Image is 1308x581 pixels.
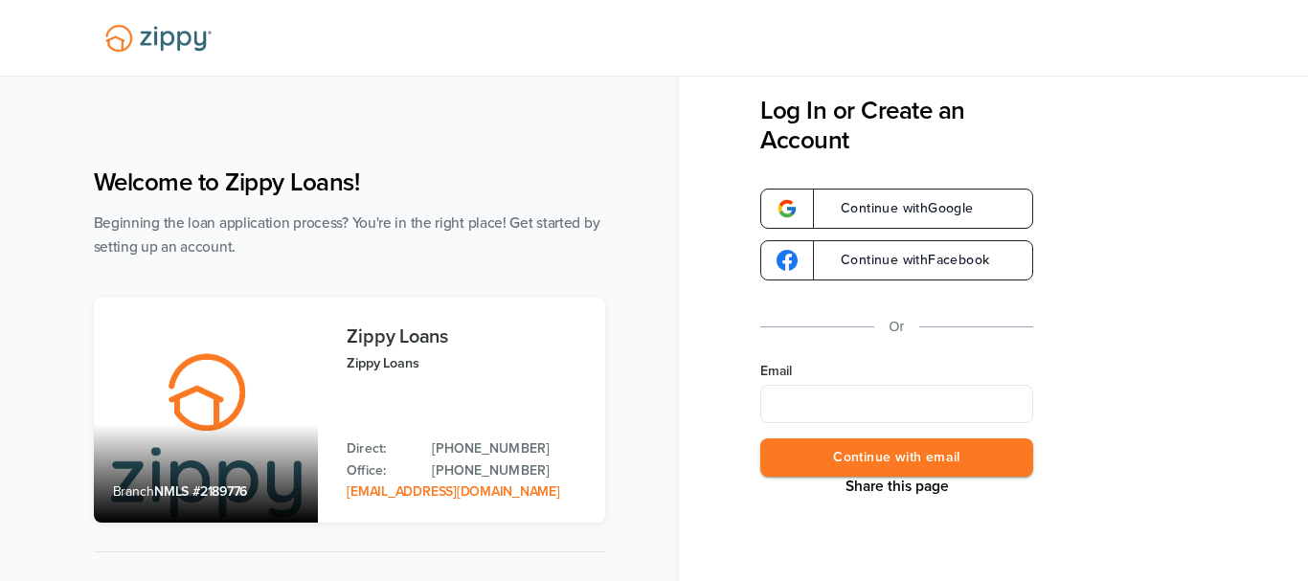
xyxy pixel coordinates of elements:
[113,483,155,500] span: Branch
[760,240,1033,280] a: google-logoContinue withFacebook
[777,250,798,271] img: google-logo
[432,438,585,459] a: Direct Phone: 512-975-2947
[347,352,585,374] p: Zippy Loans
[94,168,605,197] h1: Welcome to Zippy Loans!
[347,460,413,481] p: Office:
[890,315,905,339] p: Or
[760,438,1033,478] button: Continue with email
[432,460,585,481] a: Office Phone: 512-975-2947
[154,483,247,500] span: NMLS #2189776
[347,438,413,459] p: Direct:
[347,326,585,347] h3: Zippy Loans
[777,198,798,219] img: google-logo
[760,362,1033,381] label: Email
[822,202,974,215] span: Continue with Google
[822,254,989,267] span: Continue with Facebook
[94,214,600,256] span: Beginning the loan application process? You're in the right place! Get started by setting up an a...
[760,96,1033,155] h3: Log In or Create an Account
[94,16,223,60] img: Lender Logo
[760,189,1033,229] a: google-logoContinue withGoogle
[760,385,1033,423] input: Email Address
[347,483,559,500] a: Email Address: zippyguide@zippymh.com
[840,477,955,496] button: Share This Page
